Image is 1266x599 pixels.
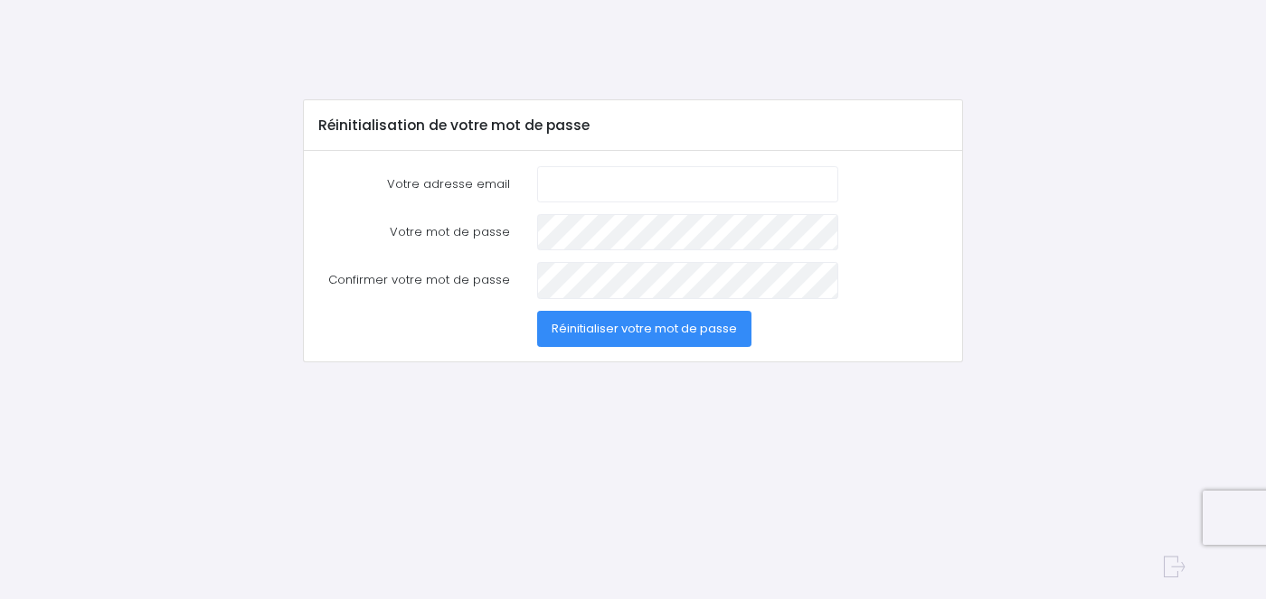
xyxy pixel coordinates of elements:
[305,214,524,250] label: Votre mot de passe
[537,311,751,347] button: Réinitialiser votre mot de passe
[552,320,737,337] span: Réinitialiser votre mot de passe
[305,262,524,298] label: Confirmer votre mot de passe
[304,100,962,151] div: Réinitialisation de votre mot de passe
[305,166,524,202] label: Votre adresse email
